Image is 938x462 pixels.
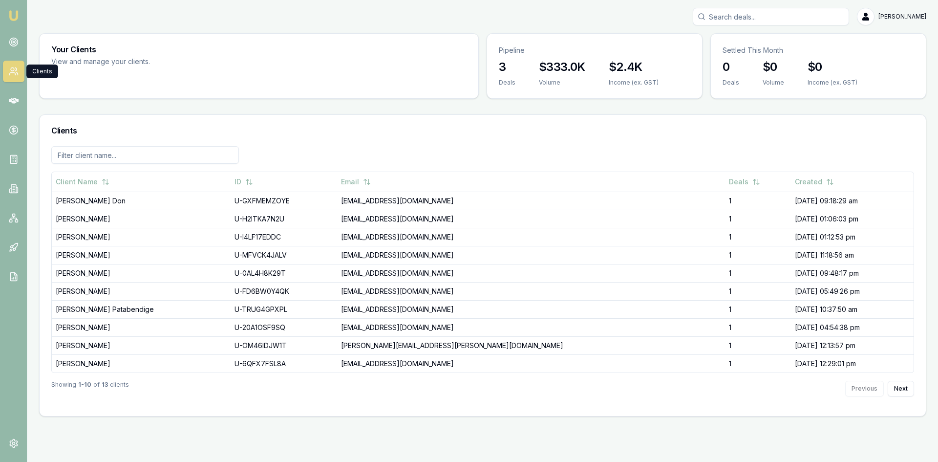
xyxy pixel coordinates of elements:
div: Income (ex. GST) [609,79,659,87]
td: 1 [725,354,791,373]
p: View and manage your clients. [51,56,301,67]
td: U-MFVCK4JALV [231,246,337,264]
td: U-I4LF17EDDC [231,228,337,246]
div: Volume [539,79,585,87]
img: emu-icon-u.png [8,10,20,22]
td: 1 [725,300,791,318]
div: Volume [763,79,784,87]
td: U-TRUG4GPXPL [231,300,337,318]
td: [PERSON_NAME] [52,228,231,246]
td: [DATE] 01:06:03 pm [791,210,914,228]
td: U-H2ITKA7N2U [231,210,337,228]
td: U-FD6BW0Y4QK [231,282,337,300]
td: [PERSON_NAME] Don [52,192,231,210]
td: [DATE] 01:12:53 pm [791,228,914,246]
div: Clients [26,65,58,78]
td: [PERSON_NAME] [52,264,231,282]
div: Deals [723,79,739,87]
td: 1 [725,246,791,264]
td: U-OM46IDJW1T [231,336,337,354]
h3: $0 [763,59,784,75]
td: 1 [725,336,791,354]
td: [PERSON_NAME][EMAIL_ADDRESS][PERSON_NAME][DOMAIN_NAME] [337,336,725,354]
td: [PERSON_NAME] [52,354,231,373]
button: Deals [729,173,760,191]
h3: Your Clients [51,45,467,53]
div: Showing of clients [51,381,129,396]
td: [DATE] 12:29:01 pm [791,354,914,373]
td: [EMAIL_ADDRESS][DOMAIN_NAME] [337,246,725,264]
td: [DATE] 04:54:38 pm [791,318,914,336]
td: [DATE] 12:13:57 pm [791,336,914,354]
td: [PERSON_NAME] [52,336,231,354]
td: [EMAIL_ADDRESS][DOMAIN_NAME] [337,354,725,373]
button: Client Name [56,173,109,191]
td: [EMAIL_ADDRESS][DOMAIN_NAME] [337,300,725,318]
button: Created [795,173,834,191]
input: Filter client name... [51,146,239,164]
button: Next [888,381,914,396]
td: [EMAIL_ADDRESS][DOMAIN_NAME] [337,192,725,210]
h3: 3 [499,59,515,75]
td: U-GXFMEMZOYE [231,192,337,210]
td: [EMAIL_ADDRESS][DOMAIN_NAME] [337,210,725,228]
td: 1 [725,210,791,228]
div: Income (ex. GST) [808,79,857,87]
td: [PERSON_NAME] [52,318,231,336]
td: [DATE] 10:37:50 am [791,300,914,318]
button: Email [341,173,371,191]
td: [DATE] 11:18:56 am [791,246,914,264]
td: 1 [725,192,791,210]
strong: 1 - 10 [78,381,91,396]
td: 1 [725,318,791,336]
td: [EMAIL_ADDRESS][DOMAIN_NAME] [337,264,725,282]
td: [EMAIL_ADDRESS][DOMAIN_NAME] [337,228,725,246]
p: Pipeline [499,45,690,55]
h3: $333.0K [539,59,585,75]
input: Search deals [693,8,849,25]
p: Settled This Month [723,45,914,55]
td: [EMAIL_ADDRESS][DOMAIN_NAME] [337,282,725,300]
td: 1 [725,228,791,246]
td: U-0AL4H8K29T [231,264,337,282]
td: 1 [725,264,791,282]
td: U-6QFX7FSL8A [231,354,337,373]
h3: 0 [723,59,739,75]
h3: $0 [808,59,857,75]
h3: $2.4K [609,59,659,75]
td: [DATE] 09:18:29 am [791,192,914,210]
td: [PERSON_NAME] Patabendige [52,300,231,318]
td: [PERSON_NAME] [52,246,231,264]
button: ID [234,173,253,191]
td: 1 [725,282,791,300]
strong: 13 [102,381,108,396]
td: [PERSON_NAME] [52,210,231,228]
span: [PERSON_NAME] [878,13,926,21]
td: [DATE] 05:49:26 pm [791,282,914,300]
td: [DATE] 09:48:17 pm [791,264,914,282]
td: U-20A1OSF9SQ [231,318,337,336]
h3: Clients [51,127,914,134]
td: [PERSON_NAME] [52,282,231,300]
div: Deals [499,79,515,87]
td: [EMAIL_ADDRESS][DOMAIN_NAME] [337,318,725,336]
